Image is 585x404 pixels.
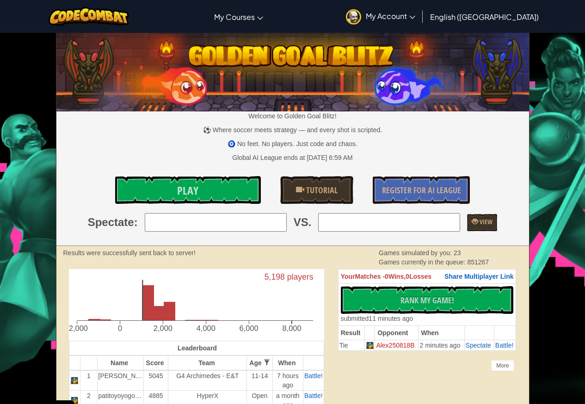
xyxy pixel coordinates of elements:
[454,249,461,257] span: 23
[153,324,172,332] text: 2,000
[88,214,134,230] span: Spectate
[366,11,415,21] span: My Account
[232,153,352,162] div: Global AI League ends at [DATE] 6:59 AM
[177,183,198,198] span: Play
[304,392,323,399] a: Battle!
[239,324,258,332] text: 6,000
[373,176,470,204] a: Register for AI League
[117,324,122,332] text: 0
[304,372,323,380] a: Battle!
[491,360,514,371] div: More
[97,355,143,370] th: Name
[341,315,369,322] span: submitted
[63,249,196,257] strong: Results were successfully sent back to server!
[419,340,464,351] td: 2 minutes ago
[56,29,529,111] img: Golden Goal
[338,269,516,284] th: 0 0
[304,184,338,196] span: Tutorial
[209,4,268,29] a: My Courses
[134,214,138,230] span: :
[409,273,431,280] span: Losses
[478,217,493,226] span: View
[430,12,539,22] span: English ([GEOGRAPHIC_DATA])
[56,125,529,135] p: ⚽ Where soccer meets strategy — and every shot is scripted.
[379,249,454,257] span: Games simulated by you:
[168,370,247,391] td: G4 Archimedes - E&T
[80,370,97,391] td: 1
[341,2,420,31] a: My Account
[467,258,489,266] span: 851267
[341,286,514,314] button: Rank My Game!
[341,314,413,323] div: 11 minutes ago
[379,258,467,266] span: Games currently in the queue:
[196,324,215,332] text: 4,000
[247,370,272,391] td: 11-14
[280,176,353,204] a: Tutorial
[49,7,129,26] img: CodeCombat logo
[375,340,419,351] td: Alex250818B
[382,184,461,196] span: Register for AI League
[425,4,543,29] a: English ([GEOGRAPHIC_DATA])
[388,273,406,280] span: Wins,
[419,326,464,340] th: When
[214,12,255,22] span: My Courses
[355,273,385,280] span: Matches -
[272,370,303,391] td: 7 hours ago
[264,273,313,282] text: 5,198 players
[338,326,364,340] th: Result
[400,294,454,306] span: Rank My Game!
[247,355,272,370] th: Age
[375,326,419,340] th: Opponent
[282,324,301,332] text: 8,000
[168,355,247,370] th: Team
[56,139,529,148] p: 🧿 No feet. No players. Just code and chaos.
[143,355,168,370] th: Score
[143,370,168,391] td: 5045
[66,324,88,332] text: -2,000
[341,273,355,280] span: Your
[444,273,513,280] span: Share Multiplayer Link
[178,344,217,352] span: Leaderboard
[294,214,312,230] span: VS.
[466,342,491,349] a: Spectate
[272,355,303,370] th: When
[339,342,348,349] span: Tie
[346,9,361,24] img: avatar
[97,370,143,391] td: [PERSON_NAME]
[495,342,514,349] a: Battle!
[56,111,529,121] p: Welcome to Golden Goal Blitz!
